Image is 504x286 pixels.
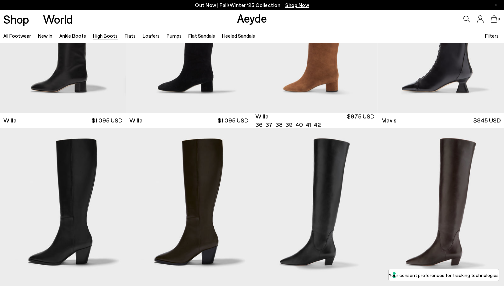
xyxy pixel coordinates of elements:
[93,33,118,39] a: High Boots
[252,128,378,286] img: Yonda Leather Over-Knee Boots
[295,120,303,129] li: 40
[43,13,73,25] a: World
[381,116,396,124] span: Mavis
[129,116,143,124] span: Willa
[389,272,499,279] label: Your consent preferences for tracking technologies
[167,33,182,39] a: Pumps
[255,120,319,129] ul: variant
[143,33,160,39] a: Loafers
[485,33,499,39] span: Filters
[285,120,293,129] li: 39
[3,116,17,124] span: Willa
[59,33,86,39] a: Ankle Boots
[38,33,52,39] a: New In
[275,120,283,129] li: 38
[389,269,499,281] button: Your consent preferences for tracking technologies
[255,120,263,129] li: 36
[473,116,501,124] span: $845 USD
[3,33,31,39] a: All Footwear
[378,113,504,128] a: Mavis $845 USD
[188,33,215,39] a: Flat Sandals
[218,116,248,124] span: $1,095 USD
[125,33,136,39] a: Flats
[265,120,273,129] li: 37
[314,120,321,129] li: 42
[195,1,309,9] p: Out Now | Fall/Winter ‘25 Collection
[255,112,269,120] span: Willa
[491,15,497,23] a: 0
[126,128,252,286] img: Minerva High Cowboy Boots
[222,33,255,39] a: Heeled Sandals
[126,113,252,128] a: Willa $1,095 USD
[92,116,122,124] span: $1,095 USD
[347,112,374,129] span: $975 USD
[252,113,378,128] a: Willa 36 37 38 39 40 41 42 $975 USD
[497,17,501,21] span: 0
[378,128,504,286] img: Yonda Leather Over-Knee Boots
[306,120,311,129] li: 41
[3,13,29,25] a: Shop
[237,11,267,25] a: Aeyde
[285,2,309,8] span: Navigate to /collections/new-in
